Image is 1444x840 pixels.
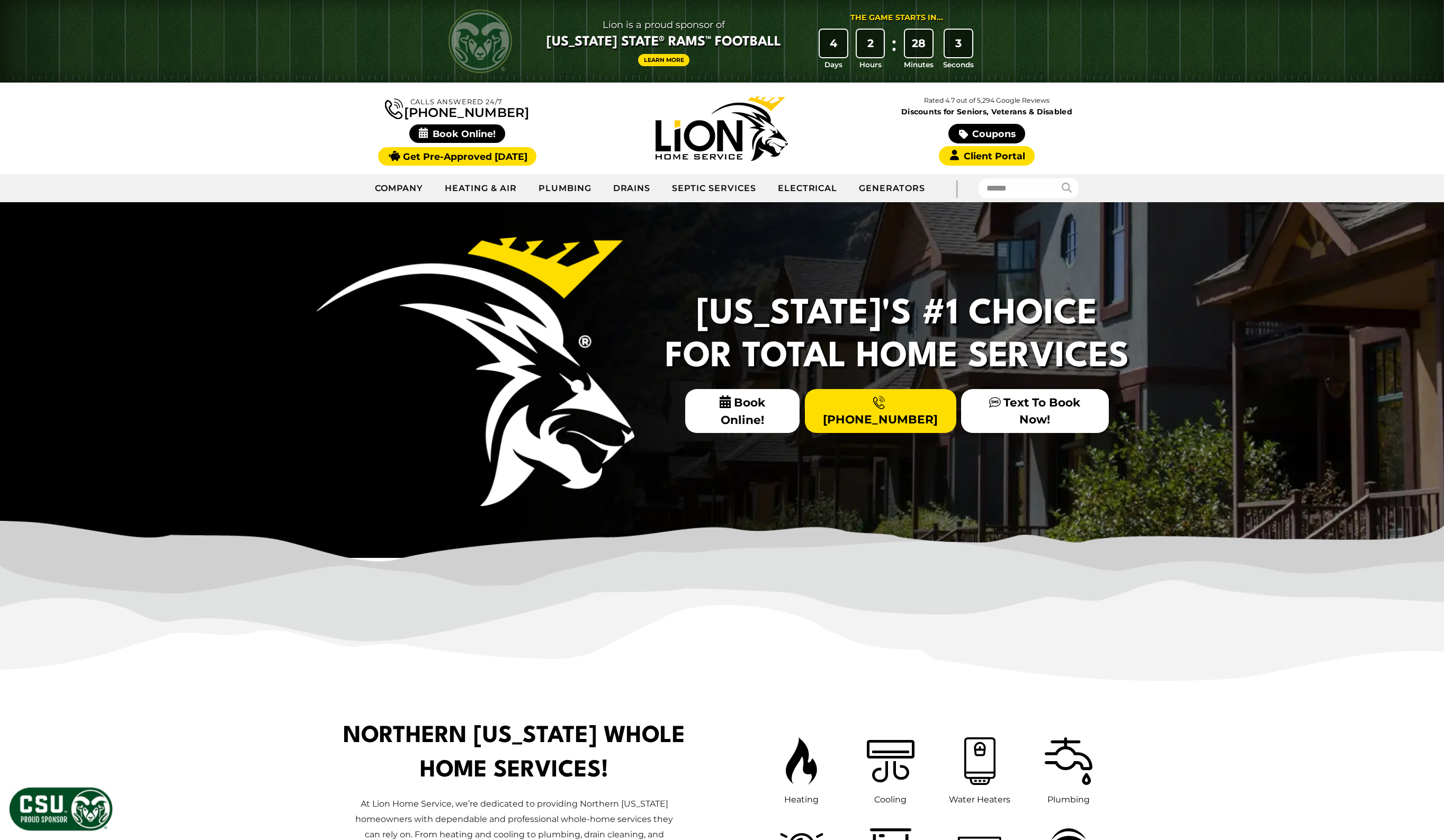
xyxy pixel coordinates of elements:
[905,30,932,57] div: 28
[857,108,1117,115] span: Discounts for Seniors, Veterans & Disabled
[874,794,907,805] span: Cooling
[943,59,974,70] span: Seconds
[850,12,943,24] div: The Game Starts in...
[767,175,849,202] a: Electrical
[784,794,819,805] span: Heating
[857,30,884,57] div: 2
[409,124,505,143] span: Book Online!
[1039,732,1098,807] a: Plumbing
[859,59,882,70] span: Hours
[661,175,767,202] a: Septic Services
[948,124,1025,143] a: Coupons
[820,30,847,57] div: 4
[685,389,800,433] span: Book Online!
[854,95,1119,106] p: Rated 4.7 out of 5,294 Google Reviews
[659,293,1135,378] h2: [US_STATE]'s #1 Choice For Total Home Services
[449,10,512,73] img: CSU Rams logo
[824,59,842,70] span: Days
[961,389,1108,432] a: Text To Book Now!
[656,96,788,161] img: Lion Home Service
[949,732,1010,807] a: Water Heaters
[8,786,114,832] img: CSU Sponsor Badge
[805,389,956,432] a: [PHONE_NUMBER]
[546,33,781,51] span: [US_STATE] State® Rams™ Football
[546,16,781,33] span: Lion is a proud sponsor of
[781,732,822,807] a: Heating
[862,732,920,807] a: Cooling
[949,794,1010,805] span: Water Heaters
[385,96,529,119] a: [PHONE_NUMBER]
[603,175,662,202] a: Drains
[434,175,527,202] a: Heating & Air
[945,30,972,57] div: 3
[1047,794,1090,805] span: Plumbing
[528,175,603,202] a: Plumbing
[939,146,1034,166] a: Client Portal
[378,147,536,166] a: Get Pre-Approved [DATE]
[904,59,934,70] span: Minutes
[889,30,899,70] div: :
[342,719,686,788] h1: Northern [US_STATE] Whole Home Services!
[364,175,435,202] a: Company
[848,175,936,202] a: Generators
[936,174,978,202] div: |
[638,54,690,66] a: Learn More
